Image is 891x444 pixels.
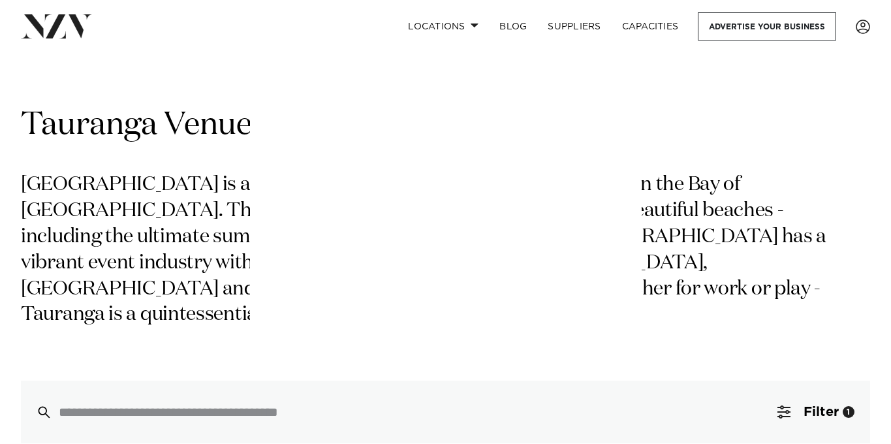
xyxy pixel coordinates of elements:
a: Advertise your business [698,12,836,40]
div: 1 [843,406,854,418]
h1: Tauranga Venues [21,105,870,146]
a: SUPPLIERS [537,12,611,40]
img: nzv-logo.png [21,14,92,38]
a: Locations [398,12,489,40]
a: Capacities [612,12,689,40]
a: BLOG [489,12,537,40]
button: Filter1 [762,381,870,443]
span: Filter [804,405,839,419]
img: blank image [250,65,642,326]
p: [GEOGRAPHIC_DATA] is a thriving coastal city and the most populated in the Bay of [GEOGRAPHIC_DAT... [21,172,828,328]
